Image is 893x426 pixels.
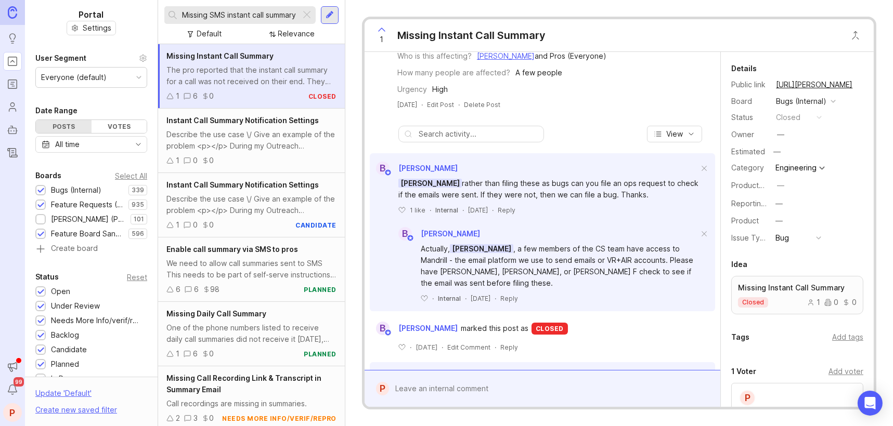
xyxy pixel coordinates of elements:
div: Missing Instant Call Summary [397,28,546,43]
div: Edit Post [427,100,454,109]
div: Internal [435,206,458,215]
svg: toggle icon [130,140,147,149]
div: A few people [515,67,562,78]
div: 2 [176,412,180,424]
a: Portal [3,52,22,71]
span: Settings [83,23,111,33]
div: We need to allow call summaries sent to SMS This needs to be part of self-serve instructions Deci... [166,258,337,281]
div: Category [731,162,768,174]
div: B [376,322,390,335]
div: Posts [36,120,92,133]
span: marked this post as [461,323,528,334]
div: · [495,294,496,303]
div: Backlog [51,329,79,341]
a: Enable call summary via SMS to prosWe need to allow call summaries sent to SMS This needs to be p... [158,237,345,302]
div: · [492,206,494,215]
div: · [462,206,464,215]
div: Urgency [397,84,427,95]
div: planned [304,350,337,358]
h1: Portal [79,8,104,21]
div: · [432,294,434,303]
div: Bug [775,232,789,244]
a: B[PERSON_NAME] [392,227,480,241]
div: · [421,100,423,109]
div: Status [35,271,59,283]
div: Call recordings are missing in summaries. [166,398,337,409]
button: Settings [67,21,116,35]
a: Missing Daily Call SummaryOne of the phone numbers listed to receive daily call summaries did not... [158,302,345,366]
div: Details [731,62,757,75]
div: 0 [209,155,214,166]
div: 0 [193,219,198,231]
div: How many people are affected? [397,67,510,78]
div: Votes [92,120,147,133]
div: Bugs (Internal) [776,96,826,107]
div: Board [731,96,768,107]
div: Reset [127,274,147,280]
a: Roadmaps [3,75,22,94]
p: 935 [132,201,144,209]
a: [URL][PERSON_NAME] [773,78,856,91]
div: 1 [176,90,179,102]
button: Announcements [3,357,22,376]
img: Canny Home [8,6,17,18]
div: Reply [500,294,518,303]
p: 596 [132,230,144,238]
a: Users [3,98,22,116]
div: Bugs (Internal) [51,184,101,196]
div: 0 [209,219,214,231]
div: B [376,162,390,175]
div: In Progress [51,373,90,384]
button: View [647,126,702,142]
div: Add voter [829,366,863,377]
div: 6 [193,90,198,102]
a: Instant Call Summary Notification SettingsDescribe the use case \/ Give an example of the problem... [158,109,345,173]
div: Estimated [731,148,765,155]
div: 3 [193,412,198,424]
div: B [398,227,412,241]
div: Reply [500,343,518,352]
div: Idea [731,258,747,271]
div: 1 [176,348,179,360]
div: · [458,100,460,109]
div: — [770,145,784,158]
span: [PERSON_NAME] [450,244,513,253]
div: 0 [209,412,214,424]
div: Add tags [832,331,863,343]
time: [DATE] [471,295,490,302]
time: [DATE] [397,101,417,109]
div: and Pros (Everyone) [477,50,606,62]
div: Open [51,286,70,297]
div: · [465,294,467,303]
label: ProductboardID [731,181,786,190]
div: 0 [193,155,198,166]
div: Default [197,28,222,39]
div: 98 [210,284,219,295]
div: Planned [51,358,79,370]
div: — [775,198,783,209]
button: 1 like [398,206,425,215]
span: 1 [380,34,384,45]
div: [PERSON_NAME] (Public) [51,214,125,225]
input: Search activity... [419,128,538,140]
div: — [775,215,783,227]
div: closed [776,112,800,123]
div: User Segment [35,52,86,64]
span: [PERSON_NAME] [398,164,458,172]
div: 1 [176,219,179,231]
div: One of the phone numbers listed to receive daily call summaries did not receive it [DATE], [DATE] [166,322,337,345]
a: [PERSON_NAME] [477,51,535,60]
a: B[PERSON_NAME] [370,162,458,175]
div: Under Review [51,300,100,312]
div: Boards [35,169,61,182]
div: — [777,180,784,191]
div: Feature Board Sandbox [DATE] [51,228,123,239]
span: [PERSON_NAME] [398,179,462,188]
button: P [3,403,22,422]
div: Tags [731,331,749,343]
span: Instant Call Summary Notification Settings [166,180,319,189]
div: Feature Requests (Internal) [51,199,123,210]
div: Edit Comment [447,343,490,352]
